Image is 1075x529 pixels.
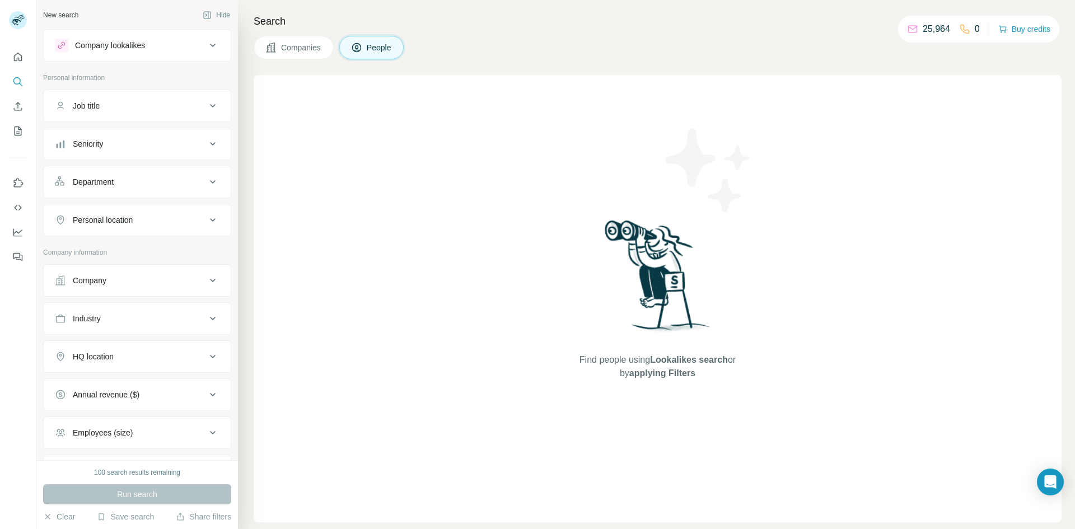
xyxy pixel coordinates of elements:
span: Companies [281,42,322,53]
p: 0 [975,22,980,36]
div: Employees (size) [73,427,133,438]
button: Share filters [176,511,231,522]
button: Industry [44,305,231,332]
div: New search [43,10,78,20]
img: Surfe Illustration - Woman searching with binoculars [600,217,716,342]
div: Personal location [73,214,133,226]
button: Quick start [9,47,27,67]
button: Seniority [44,130,231,157]
button: Feedback [9,247,27,267]
div: Department [73,176,114,188]
p: Company information [43,247,231,258]
button: Dashboard [9,222,27,242]
div: Seniority [73,138,103,149]
button: Search [9,72,27,92]
div: Industry [73,313,101,324]
div: Job title [73,100,100,111]
h4: Search [254,13,1062,29]
button: Enrich CSV [9,96,27,116]
span: Find people using or by [568,353,747,380]
span: People [367,42,392,53]
button: Buy credits [998,21,1050,37]
div: 100 search results remaining [94,467,180,477]
div: Annual revenue ($) [73,389,139,400]
button: Save search [97,511,154,522]
button: My lists [9,121,27,141]
button: Personal location [44,207,231,233]
div: Company lookalikes [75,40,145,51]
p: Personal information [43,73,231,83]
img: Surfe Illustration - Stars [658,120,759,221]
button: Employees (size) [44,419,231,446]
div: Open Intercom Messenger [1037,469,1064,495]
button: Clear [43,511,75,522]
button: Use Surfe on LinkedIn [9,173,27,193]
button: Use Surfe API [9,198,27,218]
button: Technologies [44,457,231,484]
button: Company lookalikes [44,32,231,59]
button: Job title [44,92,231,119]
p: 25,964 [923,22,950,36]
button: Hide [195,7,238,24]
button: Annual revenue ($) [44,381,231,408]
div: HQ location [73,351,114,362]
span: applying Filters [629,368,695,378]
button: Company [44,267,231,294]
span: Lookalikes search [650,355,728,364]
div: Company [73,275,106,286]
button: Department [44,168,231,195]
button: HQ location [44,343,231,370]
